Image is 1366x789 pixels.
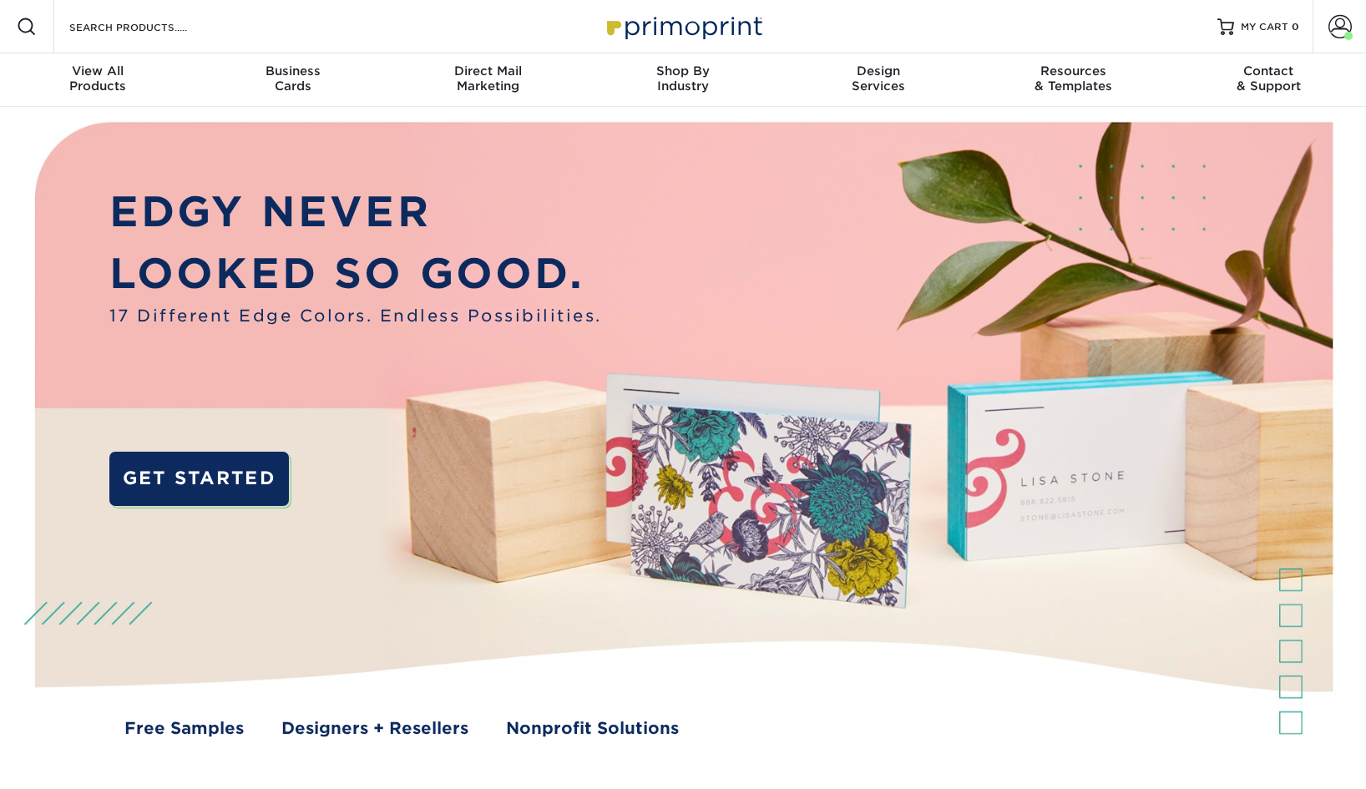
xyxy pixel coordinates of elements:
[68,17,230,37] input: SEARCH PRODUCTS.....
[585,63,781,78] span: Shop By
[976,63,1171,94] div: & Templates
[1171,63,1366,94] div: & Support
[390,63,585,78] span: Direct Mail
[781,63,976,78] span: Design
[1292,21,1299,33] span: 0
[976,53,1171,107] a: Resources& Templates
[124,716,244,741] a: Free Samples
[585,63,781,94] div: Industry
[506,716,679,741] a: Nonprofit Solutions
[390,63,585,94] div: Marketing
[281,716,468,741] a: Designers + Resellers
[109,304,602,328] span: 17 Different Edge Colors. Endless Possibilities.
[1171,53,1366,107] a: Contact& Support
[109,452,289,506] a: GET STARTED
[109,243,602,305] p: LOOKED SO GOOD.
[600,8,766,44] img: Primoprint
[1171,63,1366,78] span: Contact
[390,53,585,107] a: Direct MailMarketing
[1241,20,1288,34] span: MY CART
[109,181,602,243] p: EDGY NEVER
[781,53,976,107] a: DesignServices
[781,63,976,94] div: Services
[976,63,1171,78] span: Resources
[195,63,391,94] div: Cards
[585,53,781,107] a: Shop ByIndustry
[195,53,391,107] a: BusinessCards
[195,63,391,78] span: Business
